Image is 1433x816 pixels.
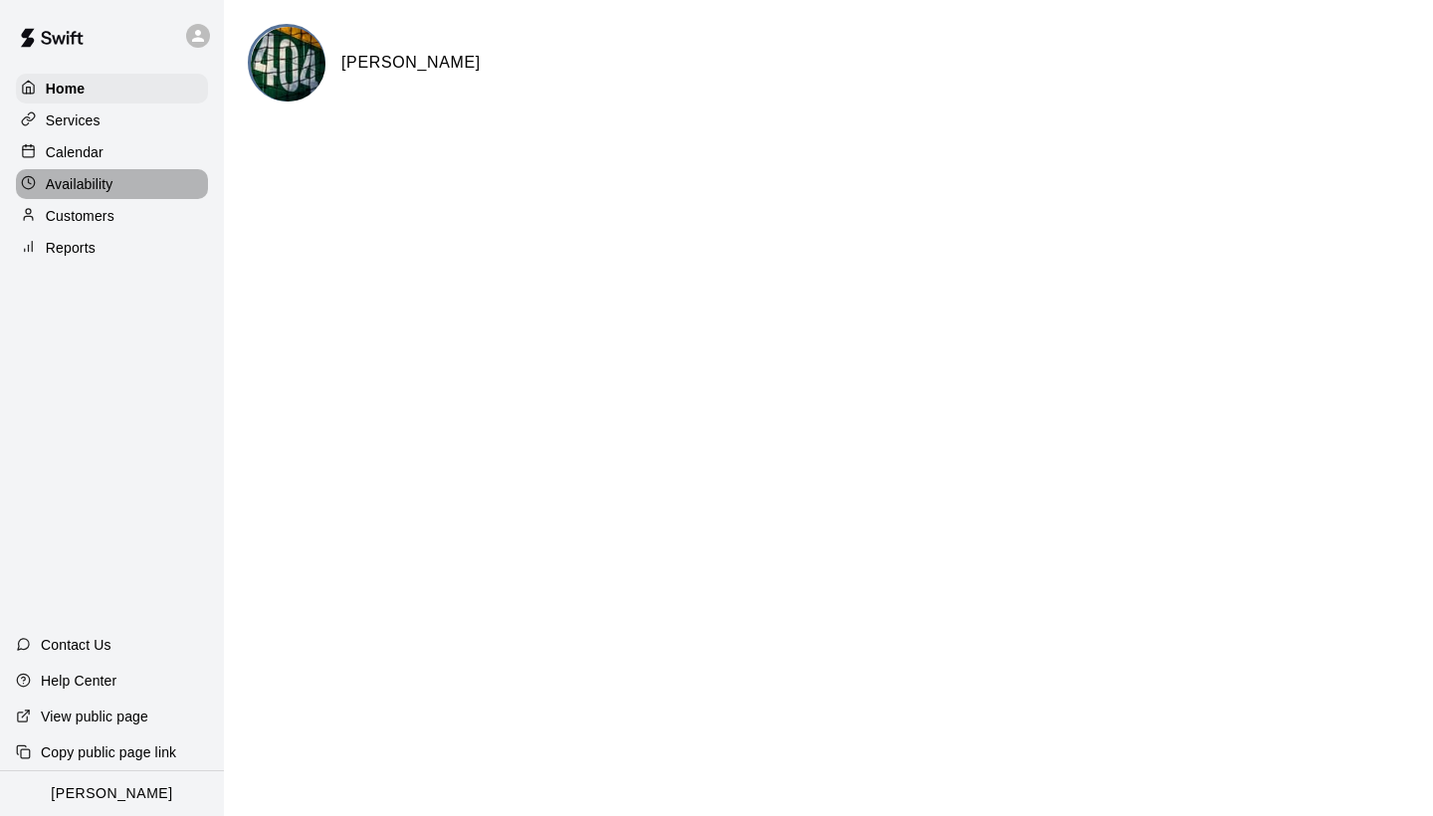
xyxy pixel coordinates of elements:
[16,201,208,231] a: Customers
[46,110,101,130] p: Services
[41,635,111,655] p: Contact Us
[16,169,208,199] a: Availability
[46,174,113,194] p: Availability
[16,74,208,103] a: Home
[41,671,116,691] p: Help Center
[46,206,114,226] p: Customers
[46,238,96,258] p: Reports
[46,142,103,162] p: Calendar
[16,137,208,167] a: Calendar
[41,742,176,762] p: Copy public page link
[251,27,325,102] img: Clarence logo
[41,707,148,726] p: View public page
[16,105,208,135] a: Services
[16,233,208,263] a: Reports
[46,79,86,99] p: Home
[51,783,172,804] p: [PERSON_NAME]
[341,50,481,76] h6: [PERSON_NAME]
